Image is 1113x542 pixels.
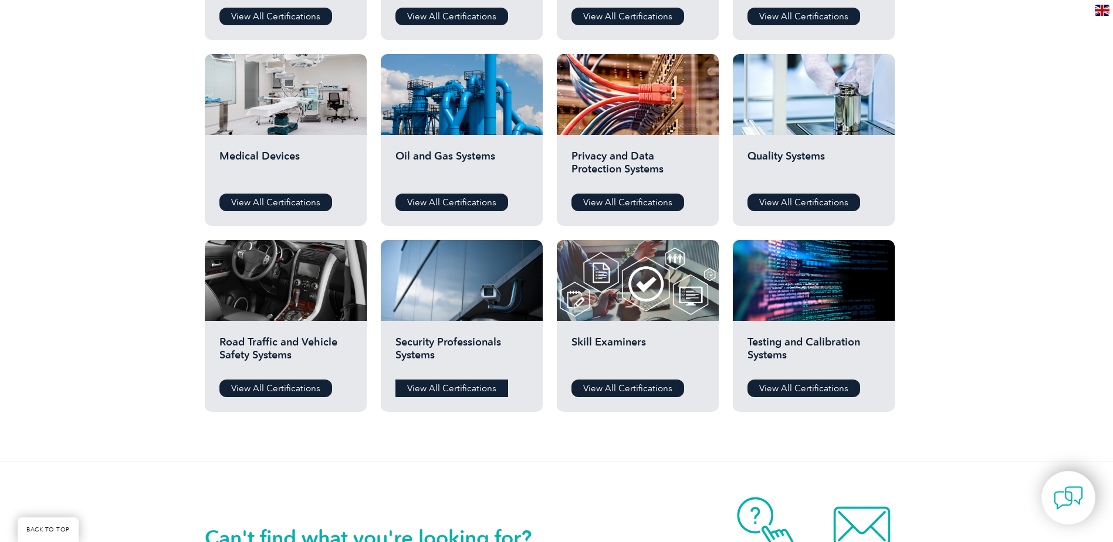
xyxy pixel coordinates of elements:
a: View All Certifications [219,8,332,25]
a: View All Certifications [747,194,860,211]
h2: Oil and Gas Systems [395,150,528,185]
h2: Security Professionals Systems [395,336,528,371]
a: View All Certifications [571,380,684,397]
a: View All Certifications [571,194,684,211]
a: View All Certifications [219,194,332,211]
h2: Testing and Calibration Systems [747,336,880,371]
a: View All Certifications [395,380,508,397]
h2: Quality Systems [747,150,880,185]
h2: Privacy and Data Protection Systems [571,150,704,185]
a: BACK TO TOP [18,517,79,542]
a: View All Certifications [747,8,860,25]
a: View All Certifications [219,380,332,397]
img: en [1095,5,1109,16]
h2: Road Traffic and Vehicle Safety Systems [219,336,352,371]
h2: Medical Devices [219,150,352,185]
a: View All Certifications [395,8,508,25]
h2: Skill Examiners [571,336,704,371]
a: View All Certifications [747,380,860,397]
img: contact-chat.png [1054,483,1083,513]
a: View All Certifications [571,8,684,25]
a: View All Certifications [395,194,508,211]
